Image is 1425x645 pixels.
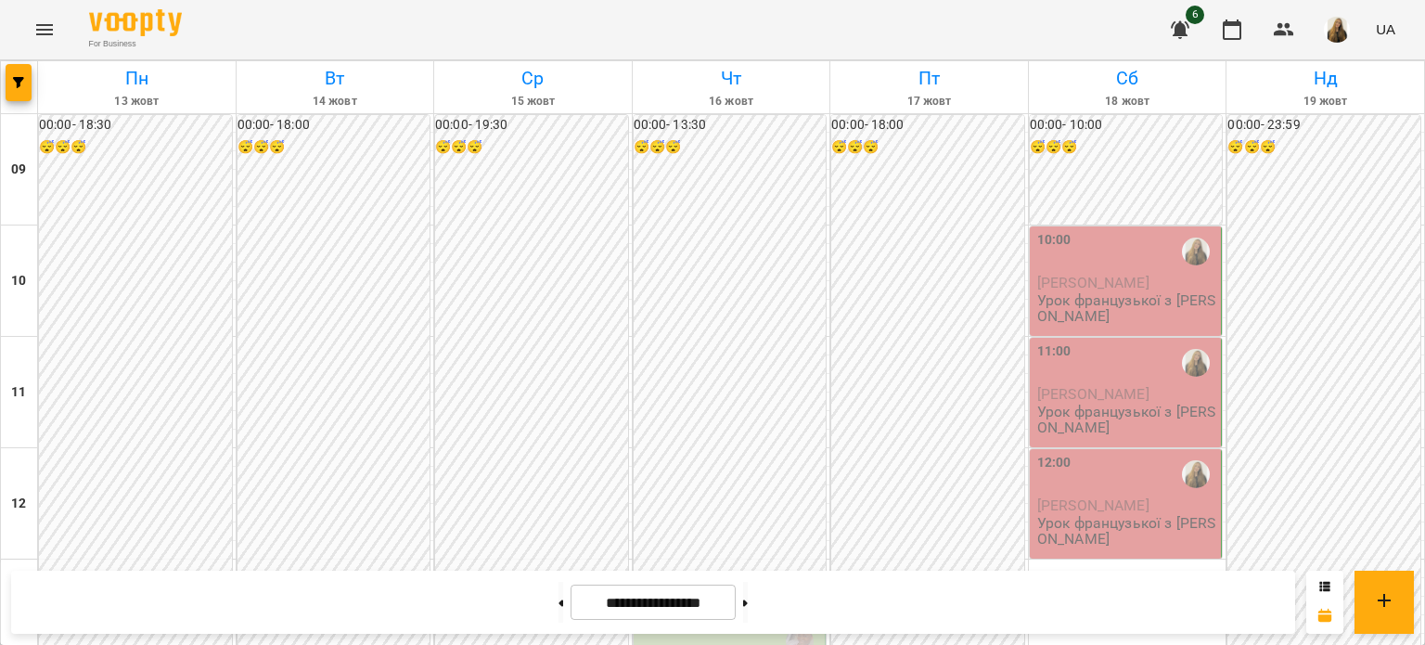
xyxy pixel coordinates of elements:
h6: 00:00 - 18:00 [237,115,430,135]
h6: Чт [635,64,828,93]
h6: 00:00 - 23:59 [1227,115,1420,135]
label: 10:00 [1037,230,1072,251]
span: For Business [89,38,182,50]
h6: Пт [833,64,1025,93]
h6: Вт [239,64,431,93]
span: UA [1376,19,1395,39]
h6: 00:00 - 10:00 [1030,115,1223,135]
h6: 00:00 - 19:30 [435,115,628,135]
h6: 10 [11,271,26,291]
h6: Сб [1032,64,1224,93]
h6: 13 жовт [41,93,233,110]
h6: 😴😴😴 [831,137,1024,158]
h6: 11 [11,382,26,403]
h6: 00:00 - 13:30 [634,115,827,135]
label: 11:00 [1037,342,1072,362]
img: Марина [1182,349,1210,377]
h6: 00:00 - 18:00 [831,115,1024,135]
button: Menu [22,7,67,52]
p: Урок французької з [PERSON_NAME] [1037,515,1218,548]
h6: 16 жовт [635,93,828,110]
p: Урок французької з [PERSON_NAME] [1037,292,1218,325]
img: e6d74434a37294e684abaaa8ba944af6.png [1324,17,1350,43]
h6: 12 [11,494,26,514]
h6: Пн [41,64,233,93]
h6: Ср [437,64,629,93]
h6: Нд [1229,64,1421,93]
span: 6 [1186,6,1204,24]
button: UA [1368,12,1403,46]
h6: 19 жовт [1229,93,1421,110]
img: Voopty Logo [89,9,182,36]
img: Марина [1182,238,1210,265]
h6: 😴😴😴 [39,137,232,158]
h6: 18 жовт [1032,93,1224,110]
h6: 14 жовт [239,93,431,110]
span: [PERSON_NAME] [1037,385,1149,403]
h6: 😴😴😴 [435,137,628,158]
span: [PERSON_NAME] [1037,497,1149,514]
h6: 😴😴😴 [634,137,827,158]
h6: 17 жовт [833,93,1025,110]
h6: 00:00 - 18:30 [39,115,232,135]
span: [PERSON_NAME] [1037,274,1149,291]
img: Марина [1182,460,1210,488]
p: Урок французької з [PERSON_NAME] [1037,404,1218,436]
h6: 09 [11,160,26,180]
h6: 😴😴😴 [1227,137,1420,158]
h6: 😴😴😴 [1030,137,1223,158]
label: 12:00 [1037,453,1072,473]
h6: 15 жовт [437,93,629,110]
h6: 😴😴😴 [237,137,430,158]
